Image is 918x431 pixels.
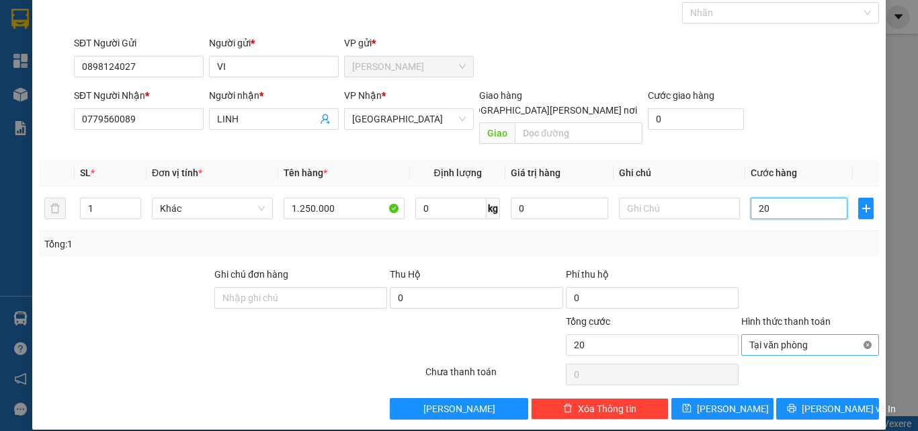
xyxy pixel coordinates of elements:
[563,403,573,414] span: delete
[44,198,66,219] button: delete
[320,114,331,124] span: user-add
[566,316,610,327] span: Tổng cước
[44,237,356,251] div: Tổng: 1
[424,364,565,388] div: Chưa thanh toán
[864,341,872,349] span: close-circle
[671,398,774,420] button: save[PERSON_NAME]
[423,401,495,416] span: [PERSON_NAME]
[74,36,204,50] div: SĐT Người Gửi
[454,103,642,118] span: [GEOGRAPHIC_DATA][PERSON_NAME] nơi
[344,36,474,50] div: VP gửi
[209,88,339,103] div: Người nhận
[682,403,692,414] span: save
[80,167,91,178] span: SL
[741,316,831,327] label: Hình thức thanh toán
[487,198,500,219] span: kg
[858,198,874,219] button: plus
[352,56,466,77] span: Cao Tốc
[511,167,560,178] span: Giá trị hàng
[390,269,421,280] span: Thu Hộ
[352,109,466,129] span: Sài Gòn
[209,36,339,50] div: Người gửi
[284,167,327,178] span: Tên hàng
[433,167,481,178] span: Định lượng
[619,198,740,219] input: Ghi Chú
[344,90,382,101] span: VP Nhận
[749,335,871,355] span: Tại văn phòng
[859,203,873,214] span: plus
[566,267,739,287] div: Phí thu hộ
[787,403,796,414] span: printer
[751,167,797,178] span: Cước hàng
[390,398,528,420] button: [PERSON_NAME]
[531,398,669,420] button: deleteXóa Thông tin
[511,198,608,219] input: 0
[284,198,405,219] input: VD: Bàn, Ghế
[214,269,288,280] label: Ghi chú đơn hàng
[479,122,515,144] span: Giao
[697,401,769,416] span: [PERSON_NAME]
[479,90,522,101] span: Giao hàng
[160,198,265,219] span: Khác
[74,88,204,103] div: SĐT Người Nhận
[214,287,387,309] input: Ghi chú đơn hàng
[614,160,745,186] th: Ghi chú
[776,398,879,420] button: printer[PERSON_NAME] và In
[152,167,202,178] span: Đơn vị tính
[802,401,896,416] span: [PERSON_NAME] và In
[578,401,636,416] span: Xóa Thông tin
[648,108,744,130] input: Cước giao hàng
[515,122,642,144] input: Dọc đường
[648,90,714,101] label: Cước giao hàng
